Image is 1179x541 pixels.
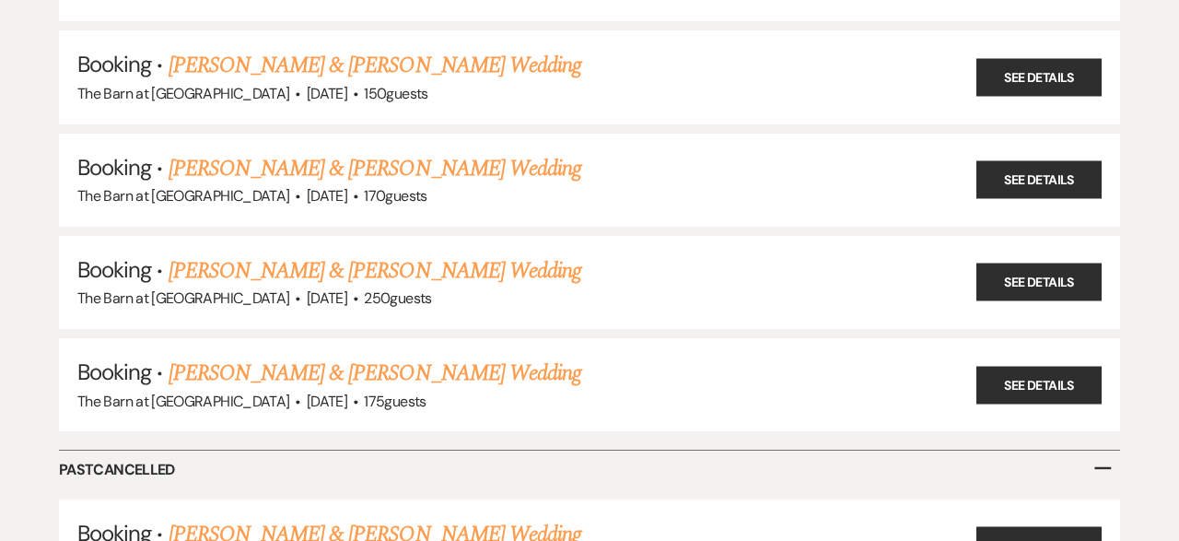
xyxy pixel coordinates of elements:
span: Booking [77,255,151,284]
span: 175 guests [364,392,426,411]
span: [DATE] [307,84,347,103]
span: Booking [77,358,151,386]
a: See Details [976,264,1102,301]
span: – [1092,446,1113,488]
span: [DATE] [307,288,347,308]
span: The Barn at [GEOGRAPHIC_DATA] [77,288,289,308]
h6: Past Cancelled [59,451,1120,489]
a: See Details [976,161,1102,199]
a: [PERSON_NAME] & [PERSON_NAME] Wedding [169,254,581,288]
span: The Barn at [GEOGRAPHIC_DATA] [77,186,289,206]
span: 150 guests [364,84,427,103]
span: Booking [77,153,151,182]
a: [PERSON_NAME] & [PERSON_NAME] Wedding [169,49,581,82]
span: [DATE] [307,392,347,411]
span: The Barn at [GEOGRAPHIC_DATA] [77,84,289,103]
a: See Details [976,59,1102,97]
span: The Barn at [GEOGRAPHIC_DATA] [77,392,289,411]
a: See Details [976,366,1102,404]
span: [DATE] [307,186,347,206]
span: Booking [77,50,151,78]
span: 250 guests [364,288,431,308]
a: [PERSON_NAME] & [PERSON_NAME] Wedding [169,152,581,185]
span: 170 guests [364,186,426,206]
a: [PERSON_NAME] & [PERSON_NAME] Wedding [169,357,581,390]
